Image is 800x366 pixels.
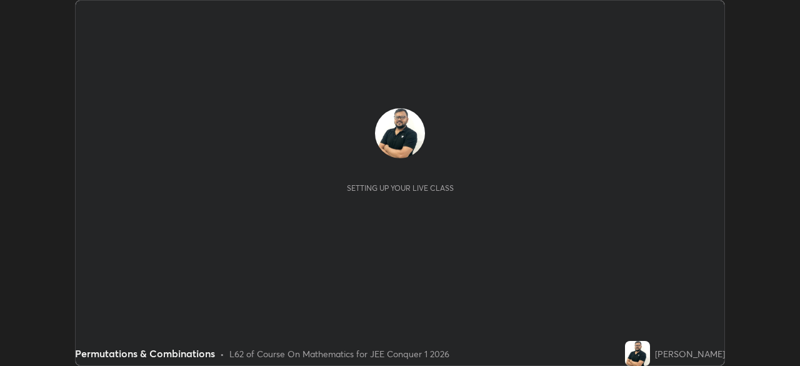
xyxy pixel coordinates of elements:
div: L62 of Course On Mathematics for JEE Conquer 1 2026 [229,347,449,360]
div: Permutations & Combinations [75,346,215,361]
img: f98899dc132a48bf82b1ca03f1bb1e20.jpg [375,108,425,158]
div: • [220,347,224,360]
img: f98899dc132a48bf82b1ca03f1bb1e20.jpg [625,341,650,366]
div: [PERSON_NAME] [655,347,725,360]
div: Setting up your live class [347,183,454,193]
